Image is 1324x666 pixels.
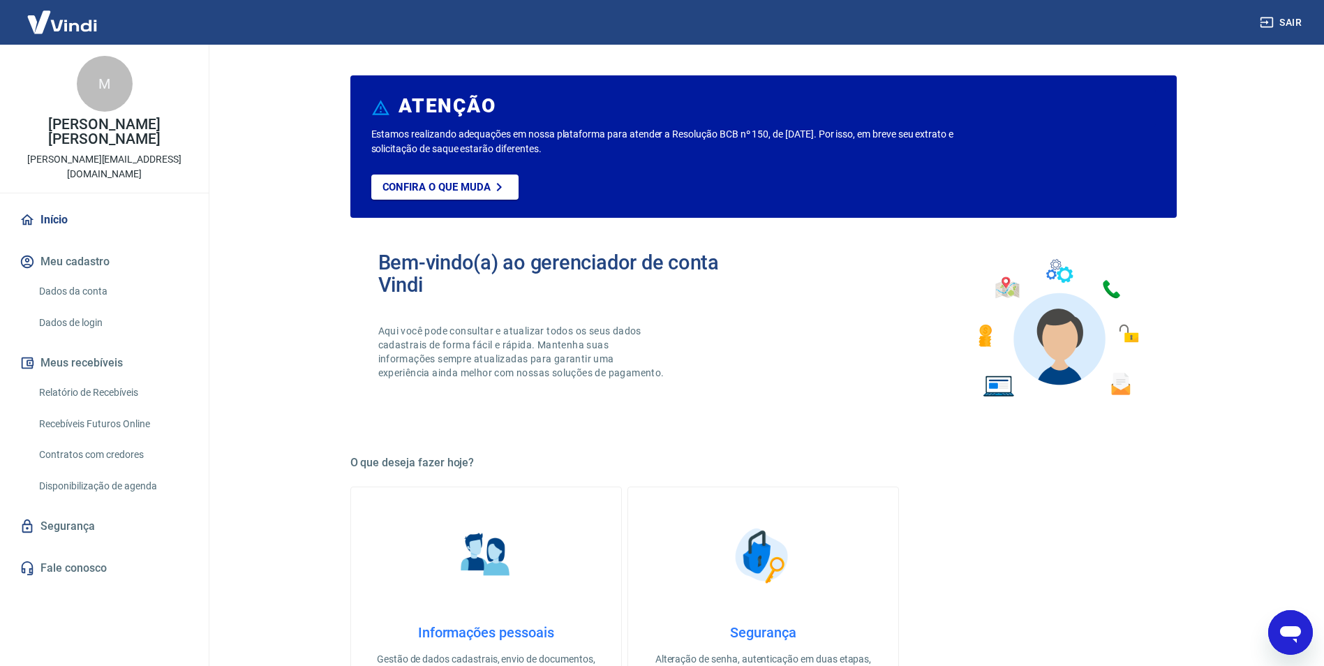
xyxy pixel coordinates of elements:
[17,511,192,542] a: Segurança
[350,456,1177,470] h5: O que deseja fazer hoje?
[378,251,764,296] h2: Bem-vindo(a) ao gerenciador de conta Vindi
[17,205,192,235] a: Início
[382,181,491,193] p: Confira o que muda
[373,624,599,641] h4: Informações pessoais
[371,127,999,156] p: Estamos realizando adequações em nossa plataforma para atender a Resolução BCB nº 150, de [DATE]....
[399,99,496,113] h6: ATENÇÃO
[451,521,521,591] img: Informações pessoais
[17,553,192,584] a: Fale conosco
[1257,10,1307,36] button: Sair
[17,348,192,378] button: Meus recebíveis
[728,521,798,591] img: Segurança
[34,378,192,407] a: Relatório de Recebíveis
[1268,610,1313,655] iframe: Botão para abrir a janela de mensagens, conversa em andamento
[77,56,133,112] div: M
[966,251,1149,406] img: Imagem de um avatar masculino com diversos icones exemplificando as funcionalidades do gerenciado...
[17,246,192,277] button: Meu cadastro
[378,324,667,380] p: Aqui você pode consultar e atualizar todos os seus dados cadastrais de forma fácil e rápida. Mant...
[34,410,192,438] a: Recebíveis Futuros Online
[34,277,192,306] a: Dados da conta
[17,1,107,43] img: Vindi
[34,309,192,337] a: Dados de login
[11,117,198,147] p: [PERSON_NAME] [PERSON_NAME]
[34,441,192,469] a: Contratos com credores
[650,624,876,641] h4: Segurança
[34,472,192,501] a: Disponibilização de agenda
[371,175,519,200] a: Confira o que muda
[11,152,198,182] p: [PERSON_NAME][EMAIL_ADDRESS][DOMAIN_NAME]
